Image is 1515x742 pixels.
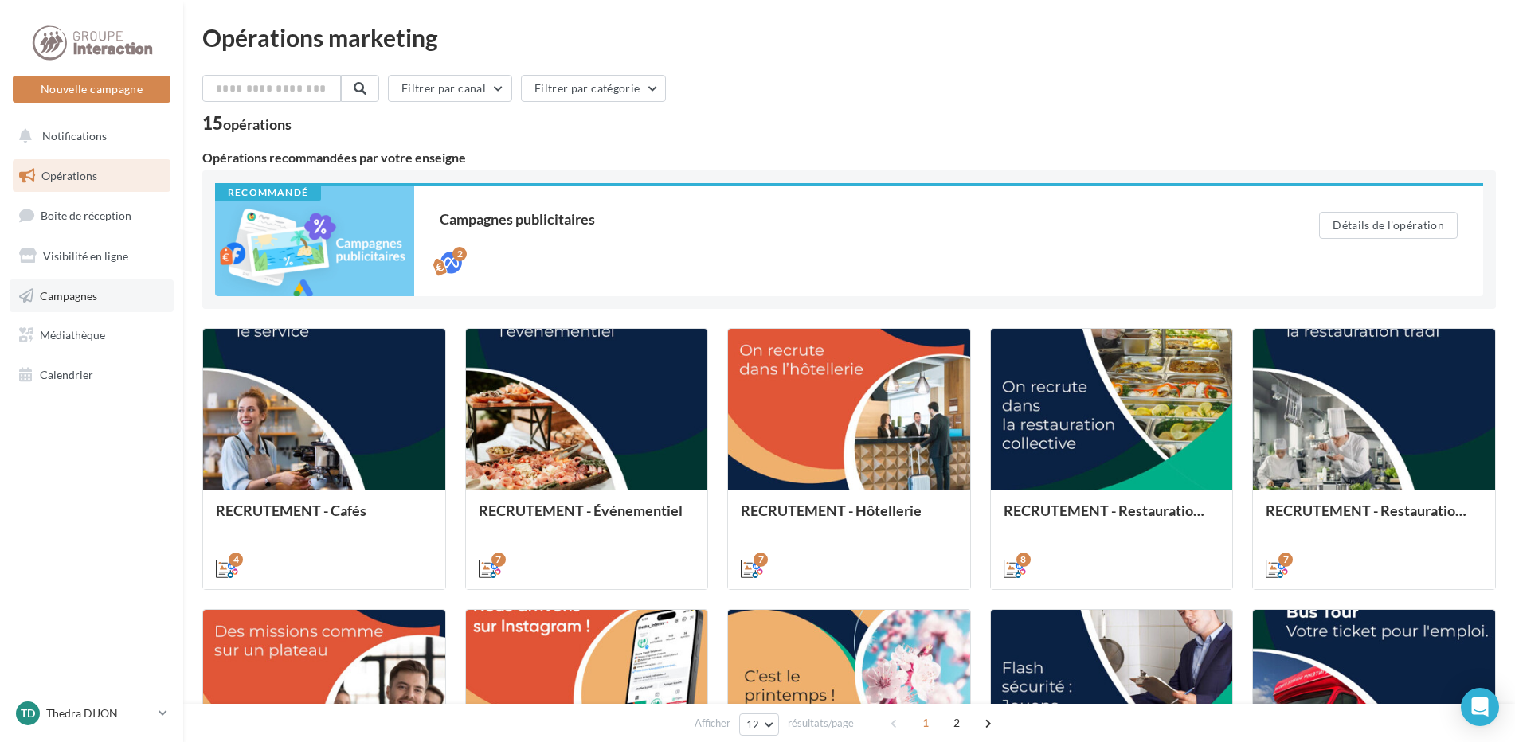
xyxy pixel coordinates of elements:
div: Opérations marketing [202,25,1496,49]
a: Médiathèque [10,318,174,352]
button: Notifications [10,119,167,153]
div: RECRUTEMENT - Restauration collective [1004,502,1220,534]
div: 2 [452,247,467,261]
a: Opérations [10,159,174,193]
div: 4 [229,553,243,567]
span: Afficher [695,716,730,731]
div: RECRUTEMENT - Événementiel [479,502,695,534]
button: 12 [739,713,780,736]
div: 7 [754,553,768,567]
span: résultats/page [788,716,854,731]
a: TD Thedra DIJON [13,698,170,728]
div: Recommandé [215,186,321,201]
span: Calendrier [40,368,93,381]
div: opérations [223,117,292,131]
div: RECRUTEMENT - Hôtellerie [741,502,957,534]
a: Calendrier [10,358,174,392]
div: Campagnes publicitaires [440,212,1255,226]
p: Thedra DIJON [46,705,152,721]
div: 8 [1016,553,1031,567]
div: Open Intercom Messenger [1461,688,1499,726]
span: TD [21,705,35,721]
div: 15 [202,115,292,132]
button: Filtrer par canal [388,75,512,102]
button: Filtrer par catégorie [521,75,666,102]
button: Nouvelle campagne [13,76,170,103]
div: RECRUTEMENT - Restauration traditionnelle [1266,502,1482,534]
span: Opérations [41,169,97,182]
span: 12 [746,718,760,731]
span: Boîte de réception [41,209,131,222]
span: 1 [913,710,938,736]
a: Campagnes [10,279,174,313]
a: Boîte de réception [10,198,174,232]
span: Notifications [42,129,107,143]
div: 7 [1278,553,1293,567]
span: Visibilité en ligne [43,249,128,263]
div: Opérations recommandées par votre enseigne [202,151,1496,164]
span: Médiathèque [40,328,105,342]
div: RECRUTEMENT - Cafés [216,502,433,534]
span: 2 [944,710,969,736]
span: Campagnes [40,288,97,302]
button: Détails de l'opération [1319,212,1458,239]
div: 7 [491,553,506,567]
a: Visibilité en ligne [10,240,174,273]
